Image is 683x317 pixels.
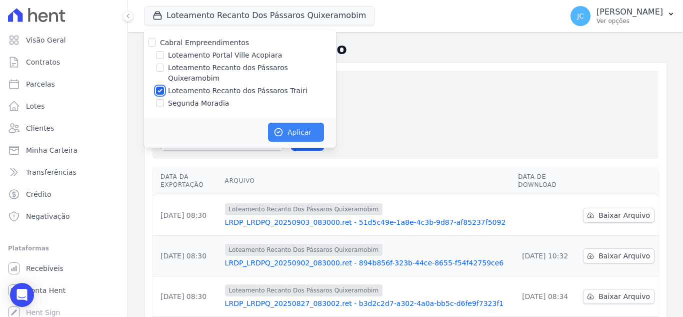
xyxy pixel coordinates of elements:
[514,236,579,276] td: [DATE] 10:32
[4,162,123,182] a: Transferências
[168,50,282,61] label: Loteamento Portal Ville Acopiara
[225,203,383,215] span: Loteamento Recanto Dos Pássaros Quixeramobim
[26,263,63,273] span: Recebíveis
[144,6,374,25] button: Loteamento Recanto Dos Pássaros Quixeramobim
[4,280,123,300] a: Conta Hent
[596,7,663,17] p: [PERSON_NAME]
[26,211,70,221] span: Negativação
[26,145,77,155] span: Minha Carteira
[26,189,51,199] span: Crédito
[4,96,123,116] a: Lotes
[225,244,383,256] span: Loteamento Recanto Dos Pássaros Quixeramobim
[4,206,123,226] a: Negativação
[598,251,650,261] span: Baixar Arquivo
[144,40,667,58] h2: Exportações de Retorno
[26,101,45,111] span: Lotes
[152,236,221,276] td: [DATE] 08:30
[4,118,123,138] a: Clientes
[10,283,34,307] div: Open Intercom Messenger
[26,123,54,133] span: Clientes
[514,276,579,317] td: [DATE] 08:34
[583,248,654,263] a: Baixar Arquivo
[26,57,60,67] span: Contratos
[8,242,119,254] div: Plataformas
[4,52,123,72] a: Contratos
[562,2,683,30] button: JC [PERSON_NAME] Ver opções
[225,298,510,308] a: LRDP_LRDPQ_20250827_083002.ret - b3d2c2d7-a302-4a0a-bb5c-d6fe9f7323f1
[4,74,123,94] a: Parcelas
[26,35,66,45] span: Visão Geral
[268,123,324,142] button: Aplicar
[26,285,65,295] span: Conta Hent
[26,167,76,177] span: Transferências
[168,98,229,109] label: Segunda Moradia
[583,208,654,223] a: Baixar Arquivo
[26,79,55,89] span: Parcelas
[4,258,123,278] a: Recebíveis
[225,284,383,296] span: Loteamento Recanto Dos Pássaros Quixeramobim
[4,184,123,204] a: Crédito
[152,195,221,236] td: [DATE] 08:30
[168,63,336,84] label: Loteamento Recanto dos Pássaros Quixeramobim
[4,30,123,50] a: Visão Geral
[4,140,123,160] a: Minha Carteira
[598,210,650,220] span: Baixar Arquivo
[152,167,221,195] th: Data da Exportação
[225,258,510,268] a: LRDP_LRDPQ_20250902_083000.ret - 894b856f-323b-44ce-8655-f54f42759ce6
[160,39,249,47] label: Cabral Empreendimentos
[514,167,579,195] th: Data de Download
[598,291,650,301] span: Baixar Arquivo
[168,86,307,96] label: Loteamento Recanto dos Pássaros Trairi
[221,167,514,195] th: Arquivo
[596,17,663,25] p: Ver opções
[583,289,654,304] a: Baixar Arquivo
[152,276,221,317] td: [DATE] 08:30
[577,13,584,20] span: JC
[225,217,510,227] a: LRDP_LRDPQ_20250903_083000.ret - 51d5c49e-1a8e-4c3b-9d87-af85237f5092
